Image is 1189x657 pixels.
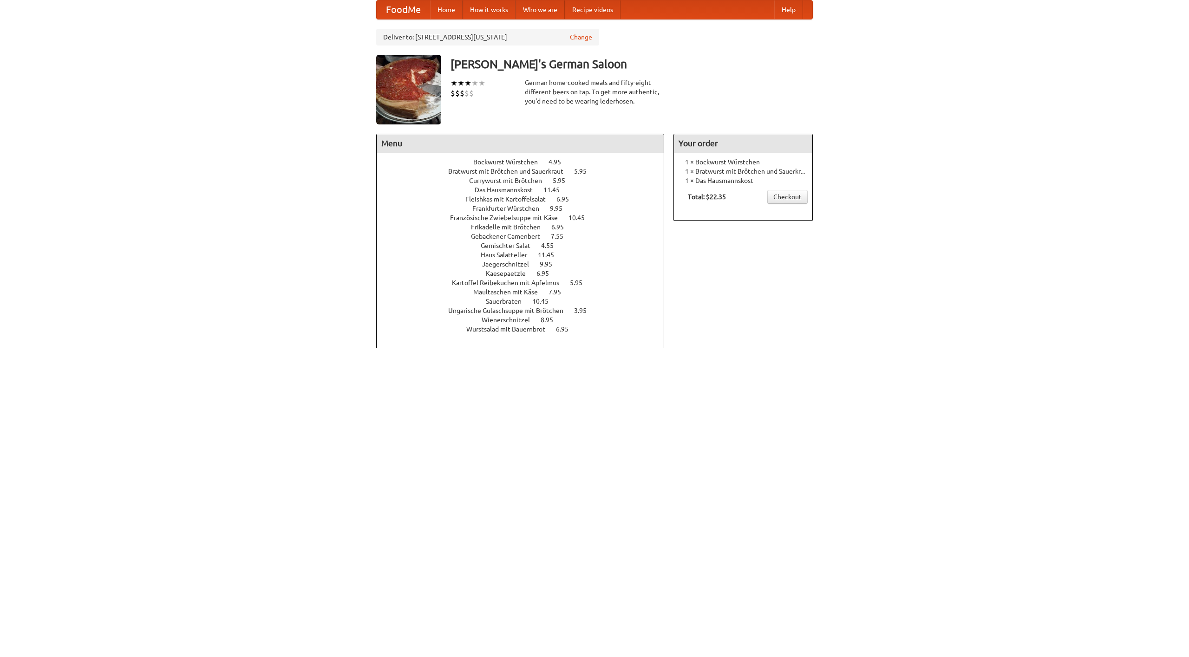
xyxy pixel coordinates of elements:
li: 1 × Bockwurst Würstchen [679,157,808,167]
span: Kartoffel Reibekuchen mit Apfelmus [452,279,568,286]
span: 11.45 [543,186,569,194]
a: Bockwurst Würstchen 4.95 [473,158,578,166]
span: 5.95 [574,168,596,175]
span: Frankfurter Würstchen [472,205,549,212]
li: 1 × Bratwurst mit Brötchen und Sauerkraut [679,167,808,176]
span: 6.95 [556,195,578,203]
a: Wurstsalad mit Bauernbrot 6.95 [466,325,586,333]
span: 8.95 [541,316,562,324]
li: ★ [471,78,478,88]
a: Help [774,0,803,19]
a: Ungarische Gulaschsuppe mit Brötchen 3.95 [448,307,604,314]
a: Kartoffel Reibekuchen mit Apfelmus 5.95 [452,279,600,286]
span: Wienerschnitzel [482,316,539,324]
span: Haus Salatteller [481,251,536,259]
a: Maultaschen mit Käse 7.95 [473,288,578,296]
div: Deliver to: [STREET_ADDRESS][US_STATE] [376,29,599,46]
a: Currywurst mit Brötchen 5.95 [469,177,582,184]
span: Frikadelle mit Brötchen [471,223,550,231]
a: How it works [463,0,516,19]
span: Bockwurst Würstchen [473,158,547,166]
a: Kaesepaetzle 6.95 [486,270,566,277]
span: 5.95 [553,177,575,184]
span: 9.95 [550,205,572,212]
li: ★ [478,78,485,88]
a: Jaegerschnitzel 9.95 [482,260,569,268]
span: 10.45 [568,214,594,221]
a: Sauerbraten 10.45 [486,298,566,305]
span: 6.95 [551,223,573,231]
li: $ [451,88,455,98]
span: Jaegerschnitzel [482,260,538,268]
a: Checkout [767,190,808,204]
a: Gemischter Salat 4.55 [481,242,571,249]
span: 9.95 [540,260,562,268]
a: Recipe videos [565,0,621,19]
span: Wurstsalad mit Bauernbrot [466,325,555,333]
span: Fleishkas mit Kartoffelsalat [465,195,555,203]
span: Gemischter Salat [481,242,540,249]
li: ★ [464,78,471,88]
a: Who we are [516,0,565,19]
span: Currywurst mit Brötchen [469,177,551,184]
span: 5.95 [570,279,592,286]
span: Französische Zwiebelsuppe mit Käse [450,214,567,221]
li: $ [464,88,469,98]
span: Maultaschen mit Käse [473,288,547,296]
a: Französische Zwiebelsuppe mit Käse 10.45 [450,214,602,221]
a: Haus Salatteller 11.45 [481,251,571,259]
span: 4.55 [541,242,563,249]
span: 7.95 [549,288,570,296]
h3: [PERSON_NAME]'s German Saloon [451,55,813,73]
a: Frankfurter Würstchen 9.95 [472,205,580,212]
a: FoodMe [377,0,430,19]
span: Sauerbraten [486,298,531,305]
a: Gebackener Camenbert 7.55 [471,233,581,240]
li: $ [455,88,460,98]
span: 11.45 [538,251,563,259]
span: 6.95 [536,270,558,277]
li: ★ [457,78,464,88]
b: Total: $22.35 [688,193,726,201]
a: Das Hausmannskost 11.45 [475,186,577,194]
a: Frikadelle mit Brötchen 6.95 [471,223,581,231]
img: angular.jpg [376,55,441,124]
span: Gebackener Camenbert [471,233,549,240]
a: Wienerschnitzel 8.95 [482,316,570,324]
h4: Menu [377,134,664,153]
a: Change [570,33,592,42]
span: Das Hausmannskost [475,186,542,194]
li: 1 × Das Hausmannskost [679,176,808,185]
li: $ [469,88,474,98]
div: German home-cooked meals and fifty-eight different beers on tap. To get more authentic, you'd nee... [525,78,664,106]
a: Home [430,0,463,19]
li: ★ [451,78,457,88]
a: Fleishkas mit Kartoffelsalat 6.95 [465,195,586,203]
span: 6.95 [556,325,578,333]
span: 3.95 [574,307,596,314]
a: Bratwurst mit Brötchen und Sauerkraut 5.95 [448,168,604,175]
span: Bratwurst mit Brötchen und Sauerkraut [448,168,573,175]
span: 4.95 [549,158,570,166]
span: 10.45 [532,298,558,305]
span: 7.55 [551,233,573,240]
li: $ [460,88,464,98]
span: Kaesepaetzle [486,270,535,277]
span: Ungarische Gulaschsuppe mit Brötchen [448,307,573,314]
h4: Your order [674,134,812,153]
